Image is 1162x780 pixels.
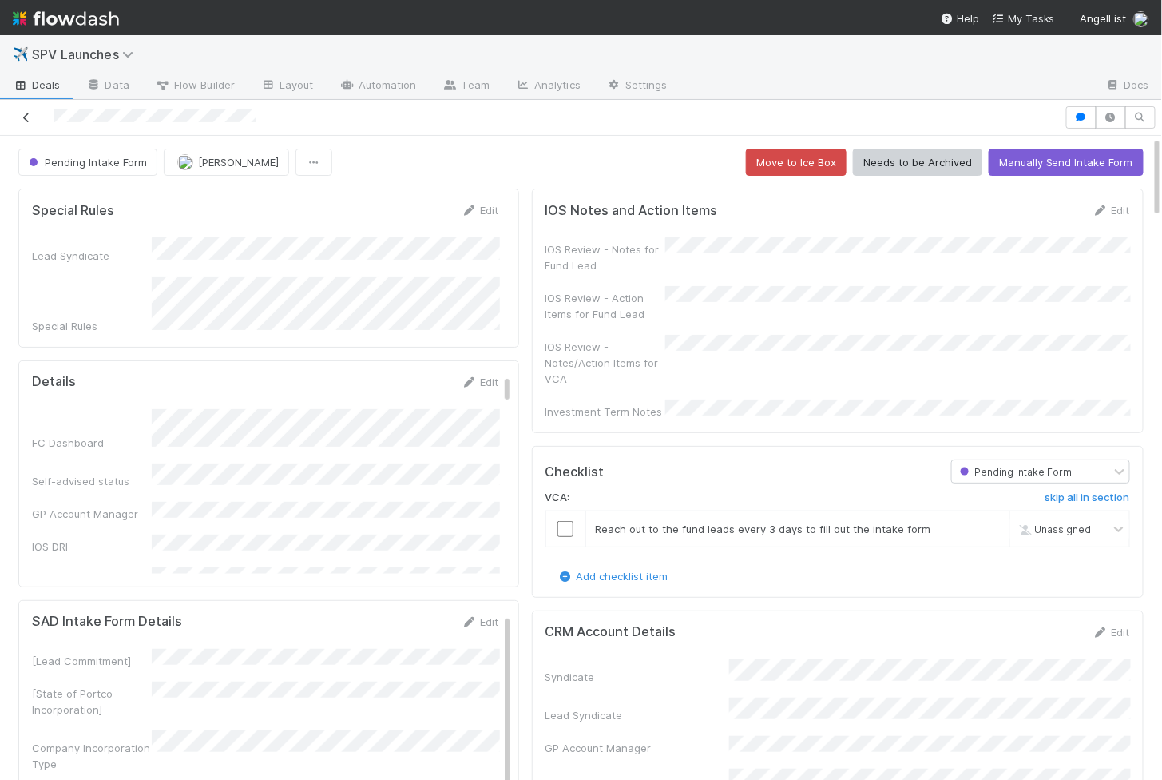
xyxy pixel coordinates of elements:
[545,290,665,322] div: IOS Review - Action Items for Fund Lead
[545,339,665,387] div: IOS Review - Notes/Action Items for VCA
[746,149,847,176] button: Move to Ice Box
[73,74,142,99] a: Data
[32,473,152,489] div: Self-advised status
[957,466,1073,478] span: Pending Intake Form
[32,435,152,451] div: FC Dashboard
[430,74,502,99] a: Team
[13,5,119,32] img: logo-inverted-e16ddd16eac7371096b0.svg
[557,570,668,583] a: Add checklist item
[941,10,979,26] div: Help
[32,46,141,62] span: SPV Launches
[32,318,152,334] div: Special Rules
[545,203,718,219] h5: IOS Notes and Action Items
[1016,523,1092,535] span: Unassigned
[1045,491,1130,504] h6: skip all in section
[248,74,327,99] a: Layout
[502,74,593,99] a: Analytics
[545,669,729,685] div: Syndicate
[198,156,279,169] span: [PERSON_NAME]
[596,523,931,535] span: Reach out to the fund leads every 3 days to fill out the intake form
[32,203,114,219] h5: Special Rules
[545,624,676,640] h5: CRM Account Details
[13,77,61,93] span: Deals
[462,615,499,628] a: Edit
[142,74,248,99] a: Flow Builder
[32,374,76,390] h5: Details
[989,149,1144,176] button: Manually Send Intake Form
[32,686,152,718] div: [State of Portco Incorporation]
[545,404,665,420] div: Investment Term Notes
[1093,74,1162,99] a: Docs
[32,248,152,264] div: Lead Syndicate
[13,47,29,61] span: ✈️
[155,77,235,93] span: Flow Builder
[593,74,680,99] a: Settings
[32,653,152,669] div: [Lead Commitment]
[32,571,152,587] div: Ready to Launch DRI
[545,707,729,723] div: Lead Syndicate
[327,74,430,99] a: Automation
[32,539,152,555] div: IOS DRI
[18,149,157,176] button: Pending Intake Form
[545,491,570,504] h6: VCA:
[992,10,1055,26] a: My Tasks
[1081,12,1127,25] span: AngelList
[26,156,147,169] span: Pending Intake Form
[32,506,152,522] div: GP Account Manager
[462,376,499,388] a: Edit
[1045,491,1130,511] a: skip all in section
[1093,204,1130,217] a: Edit
[545,464,605,480] h5: Checklist
[992,12,1055,25] span: My Tasks
[177,154,193,170] img: avatar_aa70801e-8de5-4477-ab9d-eb7c67de69c1.png
[32,740,152,772] div: Company Incorporation Type
[1133,11,1149,27] img: avatar_aa70801e-8de5-4477-ab9d-eb7c67de69c1.png
[164,149,289,176] button: [PERSON_NAME]
[1093,626,1130,639] a: Edit
[462,204,499,217] a: Edit
[32,614,182,630] h5: SAD Intake Form Details
[853,149,982,176] button: Needs to be Archived
[545,241,665,273] div: IOS Review - Notes for Fund Lead
[545,740,729,756] div: GP Account Manager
